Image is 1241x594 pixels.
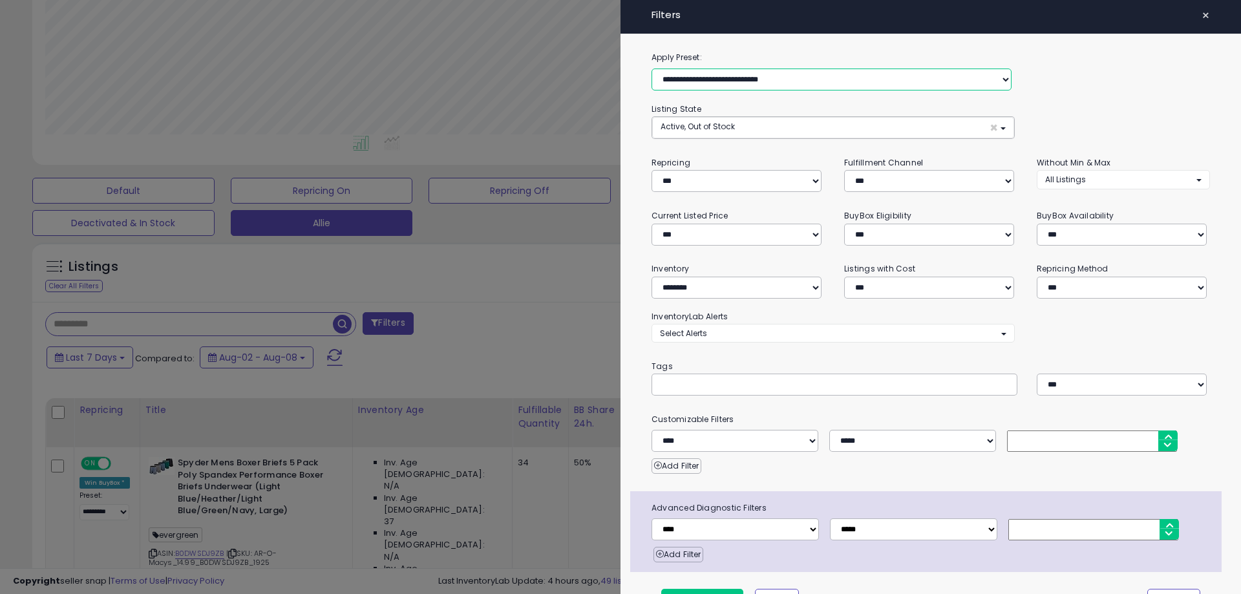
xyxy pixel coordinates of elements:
small: InventoryLab Alerts [652,311,728,322]
button: Add Filter [653,547,703,562]
small: BuyBox Availability [1037,210,1114,221]
span: Active, Out of Stock [661,121,735,132]
span: × [990,121,998,134]
small: Inventory [652,263,689,274]
small: Listing State [652,103,701,114]
small: BuyBox Eligibility [844,210,911,221]
small: Repricing Method [1037,263,1108,274]
button: Add Filter [652,458,701,474]
h4: Filters [652,10,1210,21]
small: Listings with Cost [844,263,915,274]
small: Without Min & Max [1037,157,1111,168]
small: Current Listed Price [652,210,728,221]
span: Advanced Diagnostic Filters [642,501,1222,515]
button: Active, Out of Stock × [652,117,1014,138]
small: Tags [642,359,1220,374]
small: Repricing [652,157,690,168]
span: All Listings [1045,174,1086,185]
small: Fulfillment Channel [844,157,923,168]
small: Customizable Filters [642,412,1220,427]
span: Select Alerts [660,328,707,339]
span: × [1202,6,1210,25]
button: All Listings [1037,170,1210,189]
button: × [1196,6,1215,25]
button: Select Alerts [652,324,1015,343]
label: Apply Preset: [642,50,1220,65]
